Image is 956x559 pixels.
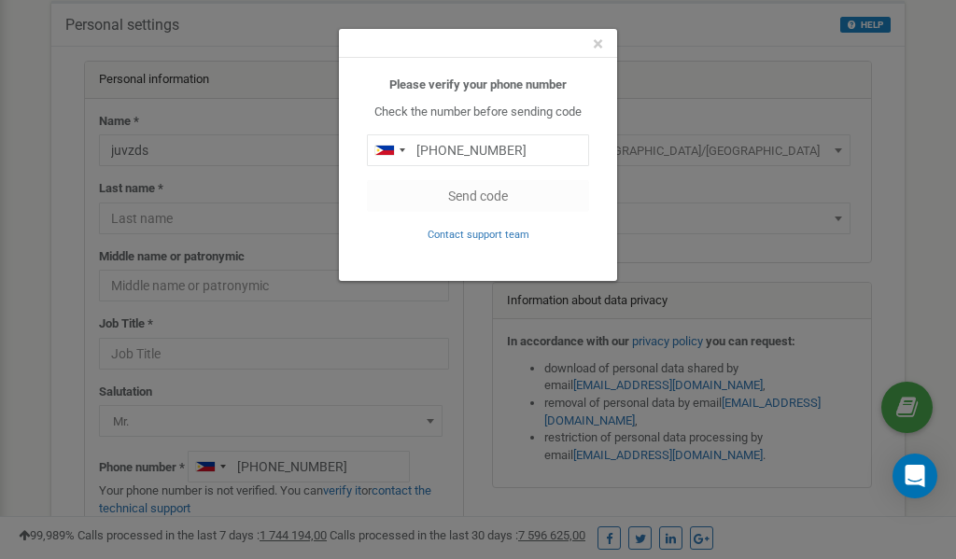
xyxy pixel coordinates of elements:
[893,454,937,498] div: Open Intercom Messenger
[389,77,567,91] b: Please verify your phone number
[593,33,603,55] span: ×
[368,135,411,165] div: Telephone country code
[367,180,589,212] button: Send code
[367,134,589,166] input: 0905 123 4567
[367,104,589,121] p: Check the number before sending code
[428,227,529,241] a: Contact support team
[593,35,603,54] button: Close
[428,229,529,241] small: Contact support team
